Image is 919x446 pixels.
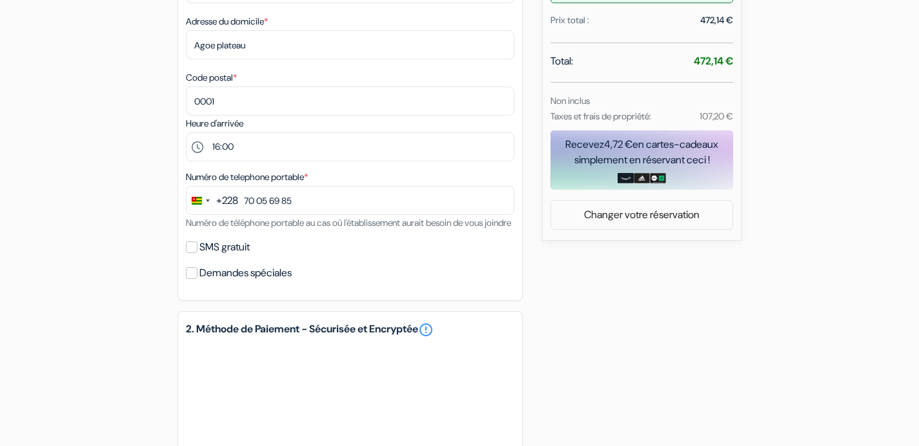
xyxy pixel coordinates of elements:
img: uber-uber-eats-card.png [650,173,666,183]
small: Taxes et frais de propriété: [550,110,651,122]
label: SMS gratuit [199,238,250,256]
a: error_outline [418,322,434,338]
button: Change country, selected Togo (+228) [187,187,238,214]
label: Heure d'arrivée [186,117,243,130]
span: 4,72 € [604,137,632,151]
div: +228 [216,193,238,208]
small: Numéro de téléphone portable au cas où l'établissement aurait besoin de vous joindre [186,217,511,228]
label: Adresse du domicile [186,15,268,28]
h5: 2. Méthode de Paiement - Sécurisée et Encryptée [186,322,514,338]
strong: 472,14 € [694,54,733,68]
small: 107,20 € [700,110,733,122]
span: Total: [550,54,573,69]
div: 472,14 € [700,14,733,27]
input: 90 11 23 45 [186,186,514,215]
img: adidas-card.png [634,173,650,183]
div: Recevez en cartes-cadeaux simplement en réservant ceci ! [550,137,733,168]
div: Prix total : [550,14,589,27]
a: Changer votre réservation [551,203,732,227]
label: Code postal [186,71,237,85]
img: amazon-card-no-text.png [618,173,634,183]
label: Numéro de telephone portable [186,170,308,184]
small: Non inclus [550,95,590,106]
label: Demandes spéciales [199,264,292,282]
